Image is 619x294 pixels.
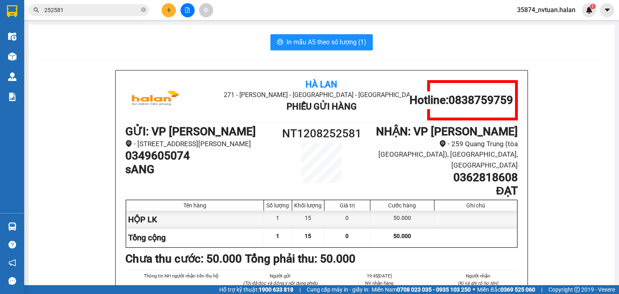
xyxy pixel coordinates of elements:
button: aim [199,3,213,17]
div: Tên hàng [128,202,262,209]
span: 35874_nvtuan.halan [511,5,582,15]
h1: 0349605074 [125,149,272,163]
div: 0 [324,211,370,229]
div: HỘP LK [126,211,264,229]
span: | [541,285,542,294]
span: search [33,7,39,13]
div: 15 [292,211,324,229]
li: Người gửi [241,272,320,280]
span: message [8,277,16,285]
b: Chưa thu cước : 50.000 [125,252,242,265]
b: Phiếu Gửi Hàng [287,101,357,112]
span: close-circle [141,6,146,14]
img: logo.jpg [125,80,186,120]
span: 1 [591,4,594,9]
span: printer [277,39,283,46]
button: caret-down [600,3,614,17]
div: 50.000 [370,211,434,229]
span: 15 [305,233,311,239]
button: file-add [181,3,195,17]
img: warehouse-icon [8,72,17,81]
input: Tìm tên, số ĐT hoặc mã đơn [44,6,139,14]
h1: Hotline: 0838759759 [409,93,513,107]
button: plus [162,3,176,17]
img: solution-icon [8,93,17,101]
div: Ghi chú [436,202,515,209]
div: Cước hàng [372,202,432,209]
img: warehouse-icon [8,222,17,231]
span: environment [125,140,132,147]
li: Người nhận [438,272,518,280]
span: Cung cấp máy in - giấy in: [307,285,370,294]
span: Tổng cộng [128,233,166,242]
span: Miền Bắc [477,285,535,294]
span: notification [8,259,16,267]
img: logo-vxr [7,5,17,17]
span: Miền Nam [372,285,471,294]
span: Hỗ trợ kỹ thuật: [219,285,293,294]
img: icon-new-feature [586,6,593,14]
span: copyright [574,287,580,292]
button: printerIn mẫu A5 theo số lượng (1) [270,34,373,50]
li: Thông tin NH người nhận tiền thu hộ [141,272,221,280]
b: Hà Lan [305,79,337,89]
h1: ĐẠT [371,184,518,198]
h1: 0362818608 [371,171,518,184]
h1: NT1208252581 [272,125,371,143]
li: 271 - [PERSON_NAME] - [GEOGRAPHIC_DATA] - [GEOGRAPHIC_DATA] [191,90,452,100]
i: (Kí và ghi rõ họ tên) [458,280,498,286]
span: caret-down [604,6,611,14]
strong: 0369 525 060 [501,286,535,293]
span: In mẫu A5 theo số lượng (1) [287,37,366,47]
div: Khối lượng [294,202,322,209]
span: 1 [276,233,279,239]
li: 19:45[DATE] [339,272,419,280]
span: 50.000 [393,233,411,239]
li: - 259 Quang Trung (tòa [GEOGRAPHIC_DATA]), [GEOGRAPHIC_DATA], [GEOGRAPHIC_DATA] [371,139,518,171]
b: Tổng phải thu: 50.000 [245,252,355,265]
div: Số lượng [266,202,290,209]
span: environment [439,140,446,147]
div: 1 [264,211,292,229]
span: file-add [185,7,190,13]
li: - [STREET_ADDRESS][PERSON_NAME] [125,139,272,149]
b: NHẬN : VP [PERSON_NAME] [376,125,518,138]
span: close-circle [141,7,146,12]
strong: 0708 023 035 - 0935 103 250 [397,286,471,293]
span: aim [203,7,209,13]
img: warehouse-icon [8,52,17,61]
i: (Tôi đã đọc và đồng ý nội dung phiếu gửi hàng) [243,280,318,293]
span: plus [166,7,172,13]
h1: sANG [125,163,272,176]
b: GỬI : VP [PERSON_NAME] [125,125,256,138]
strong: 1900 633 818 [259,286,293,293]
span: | [299,285,301,294]
img: warehouse-icon [8,32,17,41]
span: 0 [345,233,349,239]
sup: 1 [590,4,596,9]
li: NV nhận hàng [339,280,419,287]
div: Giá trị [326,202,368,209]
span: question-circle [8,241,16,248]
span: ⚪️ [473,288,475,291]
